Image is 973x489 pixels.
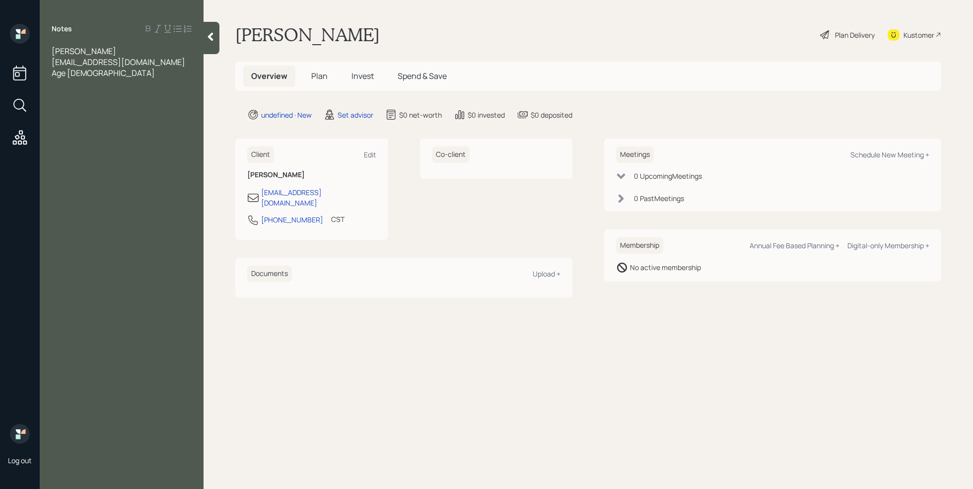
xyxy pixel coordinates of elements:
label: Notes [52,24,72,34]
div: Edit [364,150,376,159]
div: $0 net-worth [399,110,442,120]
h6: Client [247,146,274,163]
div: Plan Delivery [835,30,875,40]
img: retirable_logo.png [10,424,30,444]
div: [EMAIL_ADDRESS][DOMAIN_NAME] [261,187,376,208]
div: Digital-only Membership + [847,241,929,250]
span: [PERSON_NAME] [52,46,116,57]
div: 0 Upcoming Meeting s [634,171,702,181]
div: Annual Fee Based Planning + [750,241,839,250]
span: Invest [351,70,374,81]
span: Overview [251,70,287,81]
div: No active membership [630,262,701,273]
div: 0 Past Meeting s [634,193,684,204]
div: Kustomer [903,30,934,40]
div: $0 invested [468,110,505,120]
div: Log out [8,456,32,465]
h6: Membership [616,237,663,254]
span: Plan [311,70,328,81]
h1: [PERSON_NAME] [235,24,380,46]
span: Spend & Save [398,70,447,81]
span: Age [DEMOGRAPHIC_DATA] [52,68,155,78]
div: Schedule New Meeting + [850,150,929,159]
h6: [PERSON_NAME] [247,171,376,179]
div: $0 deposited [531,110,572,120]
h6: Documents [247,266,292,282]
div: undefined · New [261,110,312,120]
div: CST [331,214,345,224]
h6: Co-client [432,146,470,163]
span: [EMAIL_ADDRESS][DOMAIN_NAME] [52,57,185,68]
div: [PHONE_NUMBER] [261,214,323,225]
div: Upload + [533,269,560,279]
h6: Meetings [616,146,654,163]
div: Set advisor [338,110,373,120]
